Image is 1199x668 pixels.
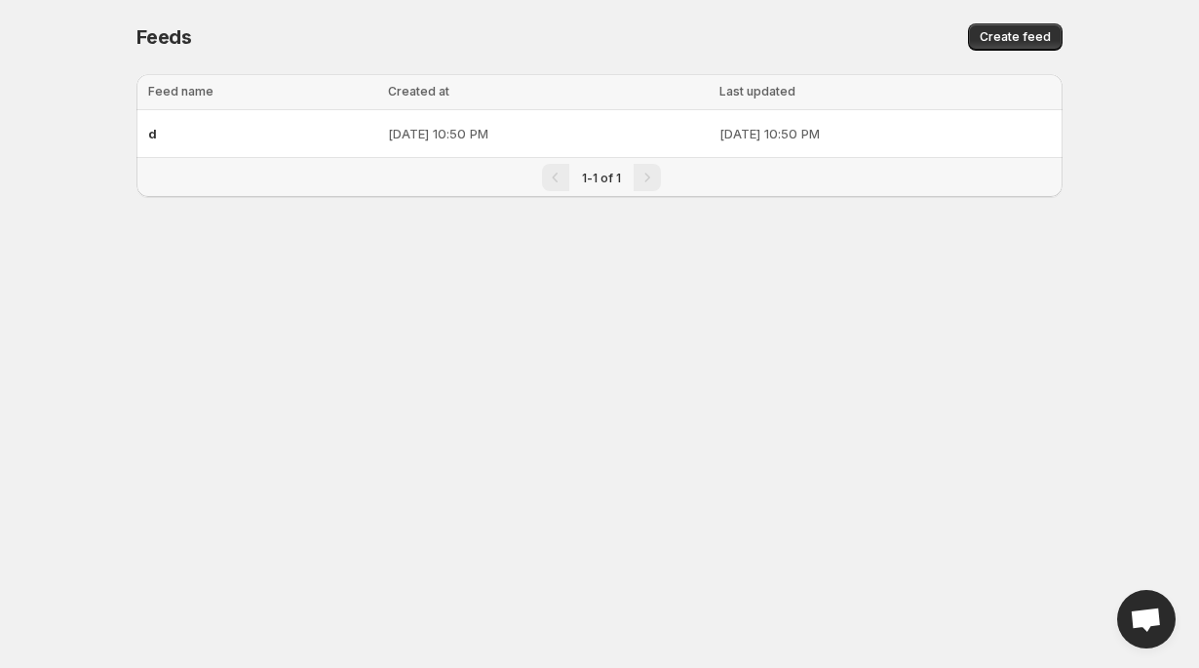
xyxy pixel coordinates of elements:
[1117,590,1176,648] a: Open chat
[980,29,1051,45] span: Create feed
[148,84,213,98] span: Feed name
[388,124,708,143] p: [DATE] 10:50 PM
[148,126,157,141] span: d
[719,124,1051,143] p: [DATE] 10:50 PM
[968,23,1063,51] button: Create feed
[582,171,621,185] span: 1-1 of 1
[136,25,192,49] span: Feeds
[136,157,1063,197] nav: Pagination
[719,84,795,98] span: Last updated
[388,84,449,98] span: Created at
